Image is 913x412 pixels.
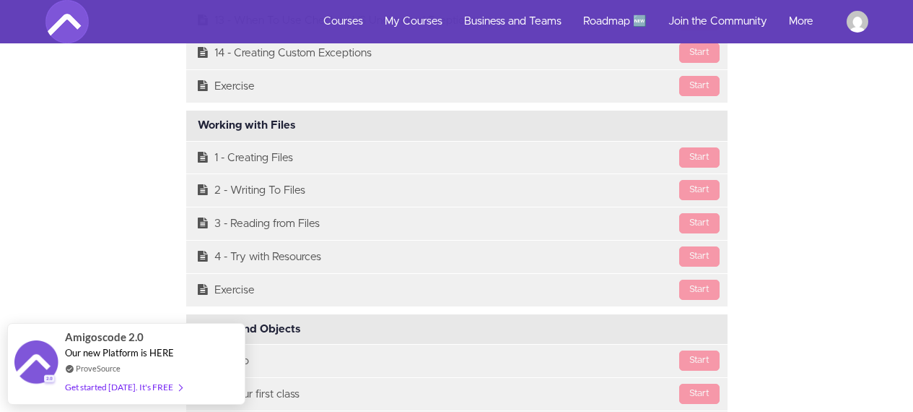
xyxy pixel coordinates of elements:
div: Start [679,246,720,267]
a: Start2 - Writing To Files [186,174,728,207]
a: Start1 - Creating Files [186,142,728,174]
div: Start [679,147,720,168]
div: Start [679,384,720,404]
div: Start [679,280,720,300]
div: Working with Files [186,111,728,141]
a: Start14 - Creating Custom Exceptions [186,37,728,69]
div: Get started [DATE]. It's FREE [65,379,182,395]
a: ProveSource [76,362,121,374]
a: Start4 - Try with Resources [186,241,728,273]
img: mohamed.elazazyahmed@gmail.com [847,11,868,33]
span: Amigoscode 2.0 [65,329,144,346]
a: Start1 - Intro [186,345,728,377]
div: Classes and Objects [186,314,728,345]
div: Start [679,43,720,63]
div: Start [679,76,720,96]
a: Start2 - Your first class [186,378,728,411]
span: Our new Platform is HERE [65,347,174,359]
div: Start [679,213,720,233]
div: Start [679,180,720,200]
a: StartExercise [186,70,728,103]
img: provesource social proof notification image [14,340,58,387]
a: StartExercise [186,274,728,306]
div: Start [679,351,720,371]
a: Start3 - Reading from Files [186,207,728,240]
